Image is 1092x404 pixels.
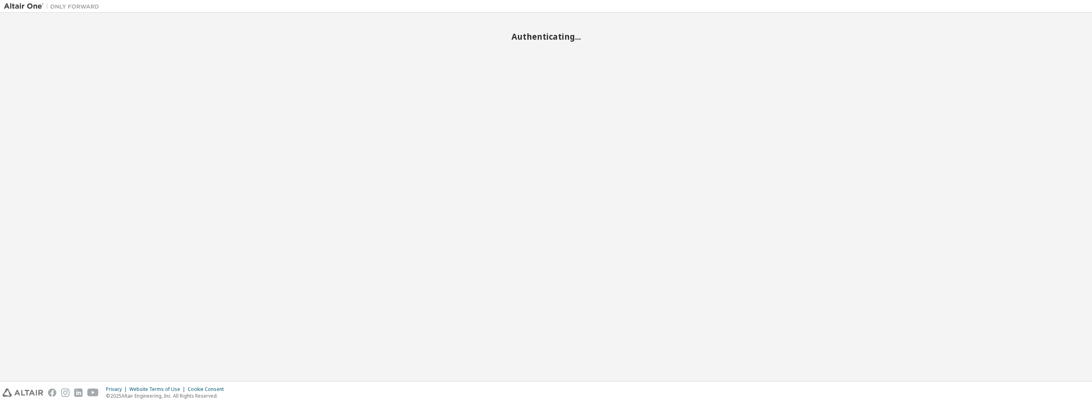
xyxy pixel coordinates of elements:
img: youtube.svg [87,389,99,397]
div: Website Terms of Use [129,386,188,392]
img: altair_logo.svg [2,389,43,397]
img: linkedin.svg [74,389,83,397]
img: Altair One [4,2,103,10]
p: © 2025 Altair Engineering, Inc. All Rights Reserved. [106,392,229,399]
div: Cookie Consent [188,386,229,392]
img: instagram.svg [61,389,69,397]
h2: Authenticating... [4,31,1088,42]
div: Privacy [106,386,129,392]
img: facebook.svg [48,389,56,397]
